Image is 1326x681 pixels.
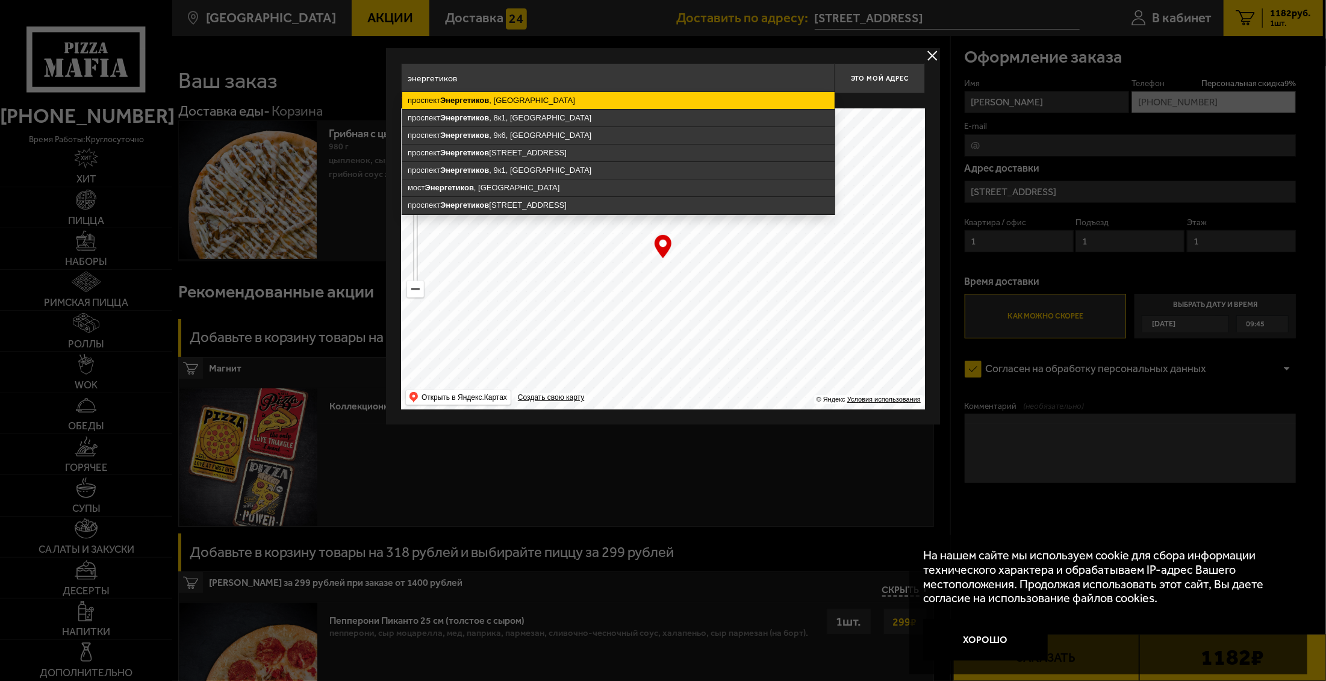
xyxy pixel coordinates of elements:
[402,197,835,214] ymaps: проспект [STREET_ADDRESS]
[923,549,1286,606] p: На нашем сайте мы используем cookie для сбора информации технического характера и обрабатываем IP...
[401,96,571,106] p: Укажите дом на карте или в поле ввода
[440,148,489,157] ymaps: Энергетиков
[440,96,489,105] ymaps: Энергетиков
[515,393,587,402] a: Создать свою карту
[402,179,835,196] ymaps: мост , [GEOGRAPHIC_DATA]
[425,183,474,192] ymaps: Энергетиков
[817,396,845,403] ymaps: © Яндекс
[422,390,507,405] ymaps: Открыть в Яндекс.Картах
[925,48,940,63] button: delivery type
[847,396,921,403] a: Условия использования
[440,113,489,122] ymaps: Энергетиков
[440,201,489,210] ymaps: Энергетиков
[440,166,489,175] ymaps: Энергетиков
[851,75,909,82] span: Это мой адрес
[923,619,1047,661] button: Хорошо
[406,390,511,405] ymaps: Открыть в Яндекс.Картах
[835,63,925,93] button: Это мой адрес
[402,92,835,109] ymaps: проспект , [GEOGRAPHIC_DATA]
[402,145,835,161] ymaps: проспект [STREET_ADDRESS]
[402,162,835,179] ymaps: проспект , 9к1, [GEOGRAPHIC_DATA]
[440,131,489,140] ymaps: Энергетиков
[401,63,835,93] input: Введите адрес доставки
[402,110,835,126] ymaps: проспект , 8к1, [GEOGRAPHIC_DATA]
[402,127,835,144] ymaps: проспект , 9к6, [GEOGRAPHIC_DATA]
